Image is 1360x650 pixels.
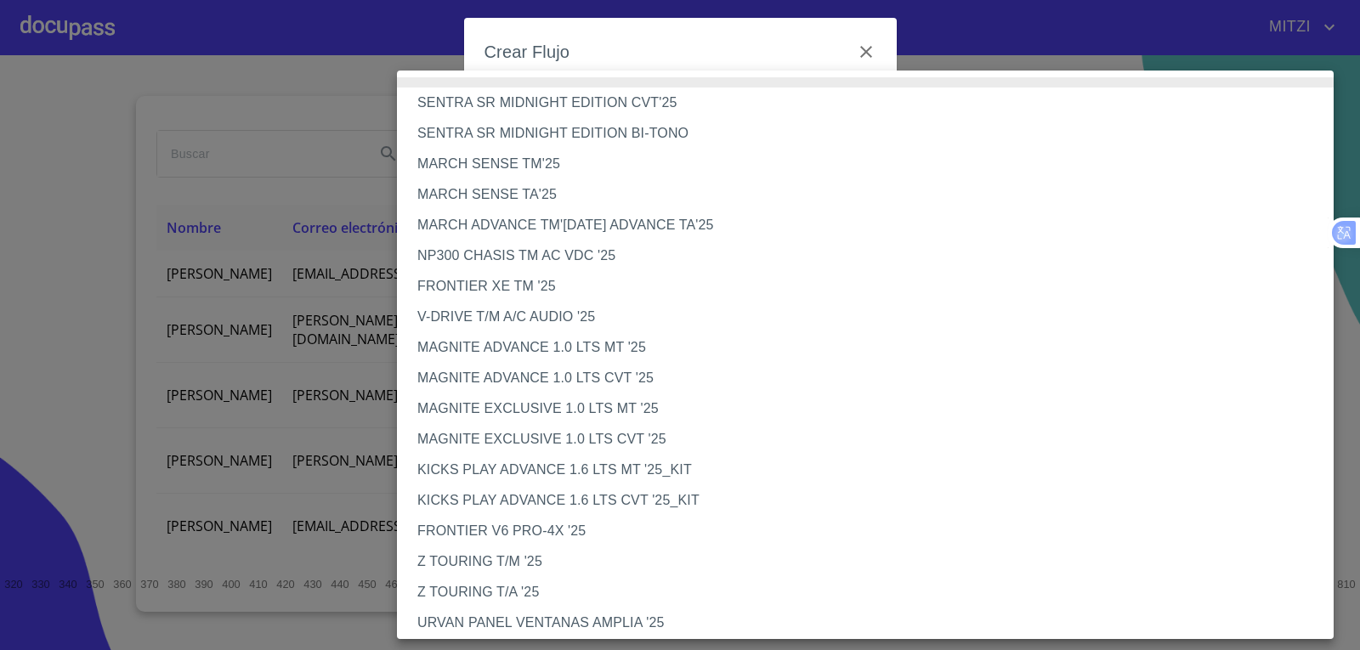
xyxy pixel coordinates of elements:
li: KICKS PLAY ADVANCE 1.6 LTS CVT '25_KIT [397,485,1346,516]
li: NP300 CHASIS TM AC VDC '25 [397,240,1346,271]
li: Z TOURING T/M '25 [397,546,1346,577]
li: MAGNITE EXCLUSIVE 1.0 LTS MT '25 [397,393,1346,424]
li: MAGNITE ADVANCE 1.0 LTS MT '25 [397,332,1346,363]
li: MARCH ADVANCE TM'[DATE] ADVANCE TA'25 [397,210,1346,240]
li: KICKS PLAY ADVANCE 1.6 LTS MT '25_KIT [397,455,1346,485]
li: SENTRA SR MIDNIGHT EDITION CVT'25 [397,88,1346,118]
li: URVAN PANEL VENTANAS AMPLIA '25 [397,608,1346,638]
li: MARCH SENSE TM'25 [397,149,1346,179]
li: MAGNITE ADVANCE 1.0 LTS CVT '25 [397,363,1346,393]
li: FRONTIER V6 PRO-4X '25 [397,516,1346,546]
li: V-DRIVE T/M A/C AUDIO '25 [397,302,1346,332]
li: MARCH SENSE TA'25 [397,179,1346,210]
li: FRONTIER XE TM '25 [397,271,1346,302]
li: Z TOURING T/A '25 [397,577,1346,608]
li: MAGNITE EXCLUSIVE 1.0 LTS CVT '25 [397,424,1346,455]
li: SENTRA SR MIDNIGHT EDITION BI-TONO [397,118,1346,149]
